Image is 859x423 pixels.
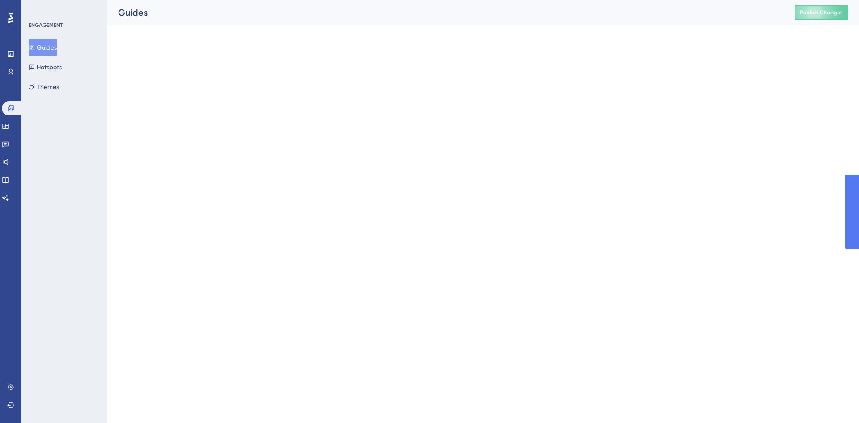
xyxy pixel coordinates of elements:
button: Themes [29,79,59,95]
button: Hotspots [29,59,62,75]
span: Publish Changes [800,9,843,16]
button: Publish Changes [795,5,848,20]
div: Guides [118,6,772,19]
iframe: UserGuiding AI Assistant Launcher [821,388,848,414]
div: ENGAGEMENT [29,21,63,29]
button: Guides [29,39,57,56]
